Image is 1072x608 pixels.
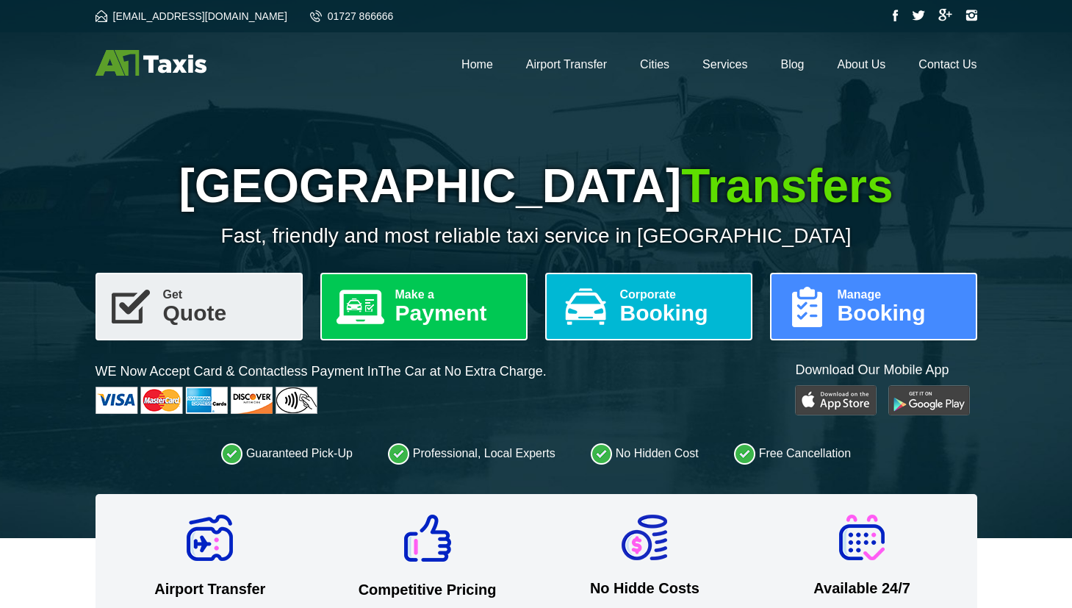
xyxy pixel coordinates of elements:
[938,9,952,21] img: Google Plus
[221,443,353,465] li: Guaranteed Pick-Up
[320,273,528,340] a: Make aPayment
[544,580,745,597] h2: No Hidde Costs
[163,289,289,301] span: Get
[526,58,607,71] a: Airport Transfer
[780,58,804,71] a: Blog
[838,58,886,71] a: About Us
[96,273,303,340] a: GetQuote
[96,159,977,213] h1: [GEOGRAPHIC_DATA]
[681,160,893,212] span: Transfers
[770,273,977,340] a: ManageBooking
[839,515,885,560] img: Available 24/7 Icon
[388,443,555,465] li: Professional, Local Experts
[110,581,311,598] h2: Airport Transfer
[96,224,977,248] p: Fast, friendly and most reliable taxi service in [GEOGRAPHIC_DATA]
[620,289,739,301] span: Corporate
[622,515,667,560] img: No Hidde Costs Icon
[795,385,877,415] img: Play Store
[378,364,547,379] span: The Car at No Extra Charge.
[702,58,747,71] a: Services
[461,58,493,71] a: Home
[327,582,528,598] h2: Competitive Pricing
[404,515,451,562] img: Competitive Pricing Icon
[912,10,925,21] img: Twitter
[762,580,963,597] h2: Available 24/7
[96,362,547,381] p: WE Now Accept Card & Contactless Payment In
[888,385,970,415] img: Google Play
[734,443,851,465] li: Free Cancellation
[965,10,977,21] img: Instagram
[640,58,669,71] a: Cities
[918,58,976,71] a: Contact Us
[187,515,233,561] img: Airport Transfer Icon
[795,361,976,379] p: Download Our Mobile App
[591,443,699,465] li: No Hidden Cost
[96,10,287,22] a: [EMAIL_ADDRESS][DOMAIN_NAME]
[96,387,317,414] img: Cards
[893,10,899,21] img: Facebook
[96,50,206,76] img: A1 Taxis St Albans LTD
[395,289,514,301] span: Make a
[838,289,964,301] span: Manage
[310,10,394,22] a: 01727 866666
[545,273,752,340] a: CorporateBooking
